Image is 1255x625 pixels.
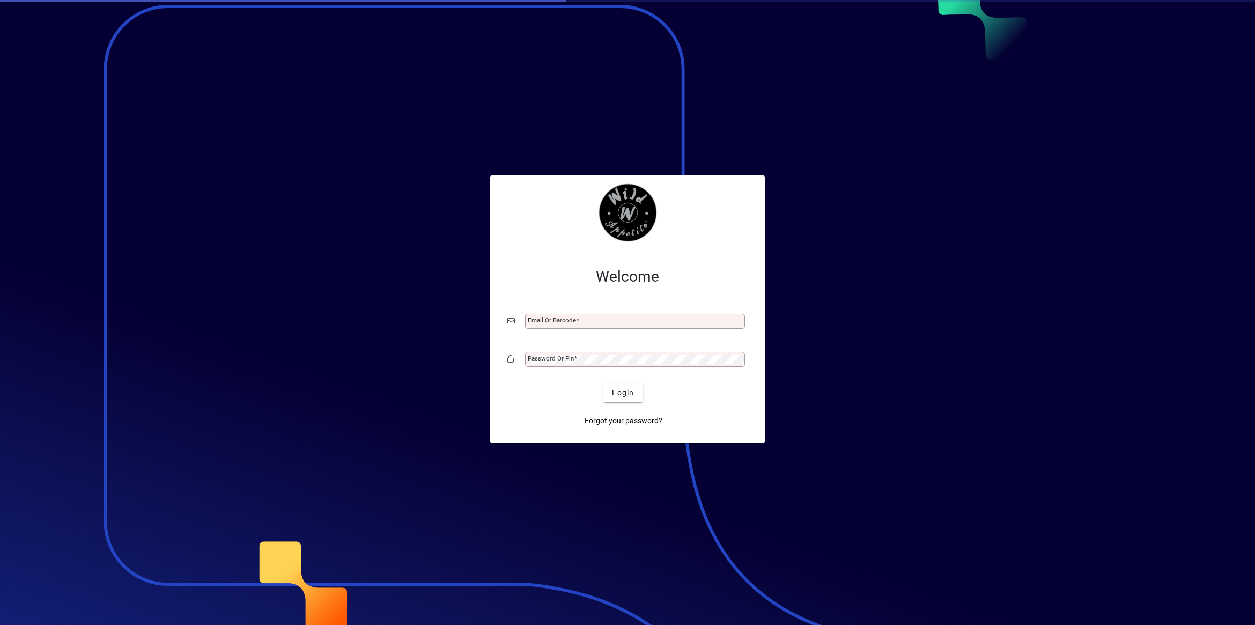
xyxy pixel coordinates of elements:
mat-label: Password or Pin [528,355,574,362]
span: Login [612,387,634,399]
a: Forgot your password? [580,411,667,430]
button: Login [603,383,643,402]
h2: Welcome [507,268,748,286]
span: Forgot your password? [585,415,662,427]
mat-label: Email or Barcode [528,317,576,324]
